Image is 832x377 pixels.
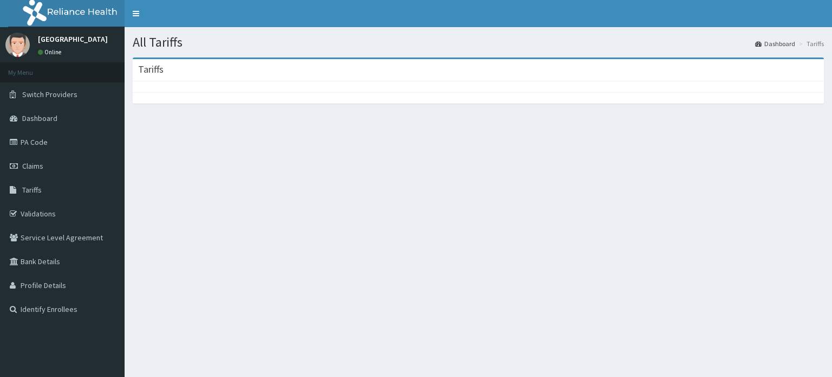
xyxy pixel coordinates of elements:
[796,39,824,48] li: Tariffs
[133,35,824,49] h1: All Tariffs
[22,161,43,171] span: Claims
[5,33,30,57] img: User Image
[22,113,57,123] span: Dashboard
[755,39,795,48] a: Dashboard
[22,90,77,99] span: Switch Providers
[138,65,164,74] h3: Tariffs
[38,35,108,43] p: [GEOGRAPHIC_DATA]
[22,185,42,195] span: Tariffs
[38,48,64,56] a: Online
